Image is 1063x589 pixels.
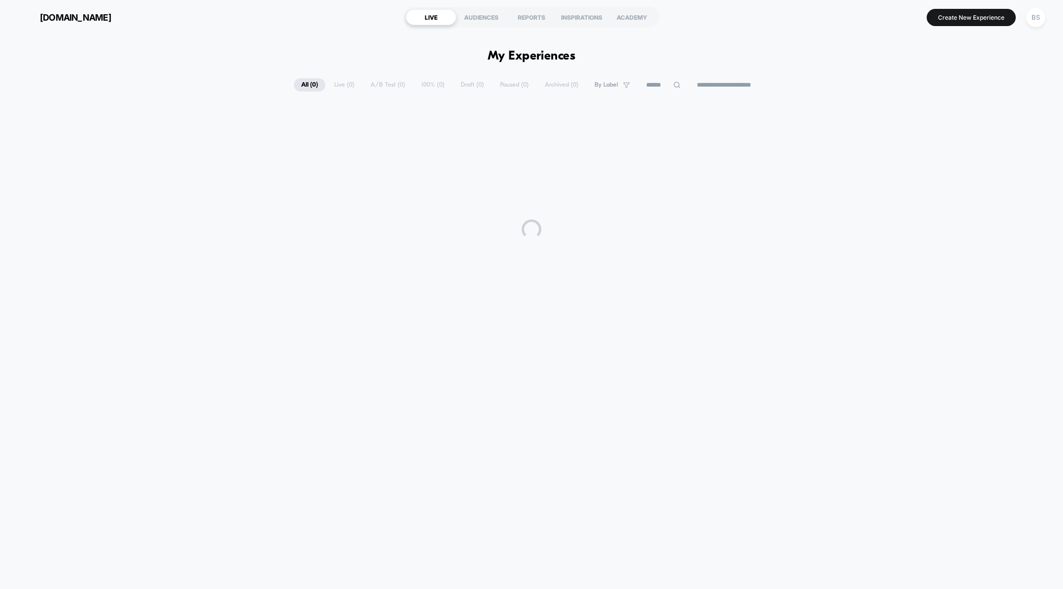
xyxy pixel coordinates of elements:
div: BS [1026,8,1045,27]
div: REPORTS [506,9,557,25]
h1: My Experiences [488,49,576,63]
span: By Label [594,81,618,89]
span: All ( 0 ) [294,78,325,92]
div: LIVE [406,9,456,25]
button: [DOMAIN_NAME] [15,9,114,25]
span: [DOMAIN_NAME] [40,12,111,23]
div: AUDIENCES [456,9,506,25]
div: ACADEMY [607,9,657,25]
button: BS [1023,7,1048,28]
div: INSPIRATIONS [557,9,607,25]
button: Create New Experience [927,9,1016,26]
